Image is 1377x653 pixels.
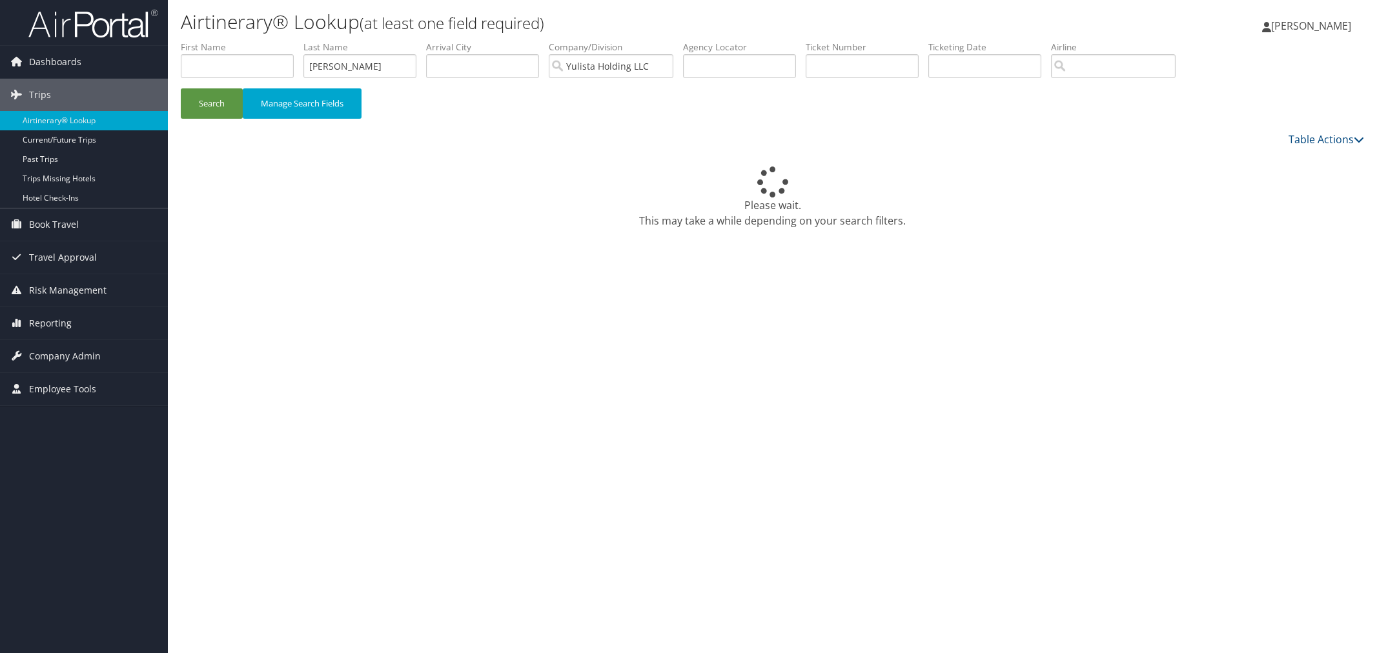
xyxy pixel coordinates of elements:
span: Employee Tools [29,373,96,405]
button: Search [181,88,243,119]
span: Dashboards [29,46,81,78]
label: Agency Locator [683,41,806,54]
button: Manage Search Fields [243,88,362,119]
span: Travel Approval [29,241,97,274]
label: Airline [1051,41,1185,54]
label: Arrival City [426,41,549,54]
label: Ticketing Date [928,41,1051,54]
label: First Name [181,41,303,54]
label: Ticket Number [806,41,928,54]
a: Table Actions [1289,132,1364,146]
label: Company/Division [549,41,683,54]
h1: Airtinerary® Lookup [181,8,970,35]
div: Please wait. This may take a while depending on your search filters. [181,166,1364,228]
a: [PERSON_NAME] [1262,6,1364,45]
span: Reporting [29,307,72,339]
span: [PERSON_NAME] [1271,19,1351,33]
span: Trips [29,79,51,111]
img: airportal-logo.png [28,8,158,39]
label: Last Name [303,41,426,54]
small: (at least one field required) [360,12,544,34]
span: Risk Management [29,274,107,306]
span: Book Travel [29,208,79,241]
span: Company Admin [29,340,101,372]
